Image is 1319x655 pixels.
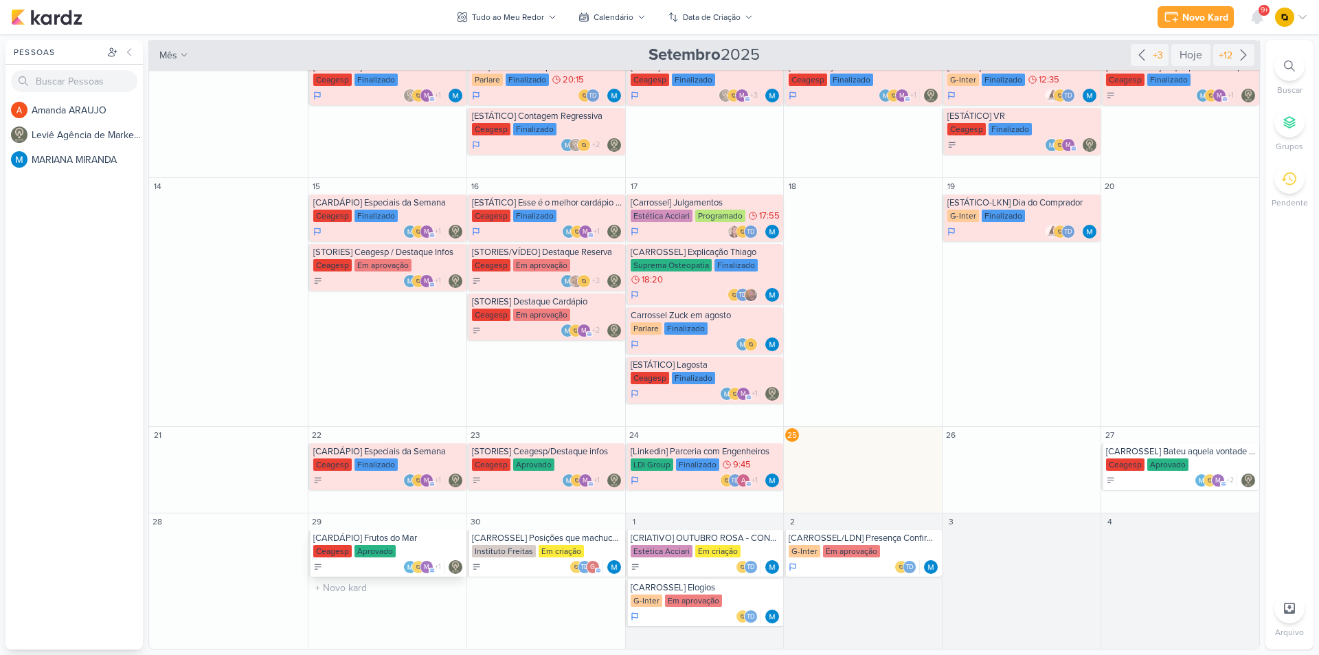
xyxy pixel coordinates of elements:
[472,123,510,135] div: Ceagesp
[879,89,892,102] img: MARIANA MIRANDA
[765,89,779,102] div: Responsável: MARIANA MIRANDA
[561,274,603,288] div: Colaboradores: MARIANA MIRANDA, Sarah Violante, IDBOX - Agência de Design, mlegnaioli@gmail.com, ...
[354,210,398,222] div: Finalizado
[569,324,583,337] img: IDBOX - Agência de Design
[607,225,621,238] div: Responsável: Leviê Agência de Marketing Digital
[947,123,986,135] div: Ceagesp
[631,339,639,350] div: Em Andamento
[728,225,761,238] div: Colaboradores: Tatiane Acciari, IDBOX - Agência de Design, Thais de carvalho
[150,179,164,193] div: 14
[631,533,781,544] div: [CRIATIVO] OUTUBRO ROSA - CONSC. PREV. CÂNCER DE MAMA
[150,428,164,442] div: 21
[1203,474,1217,487] img: IDBOX - Agência de Design
[513,259,570,271] div: Em aprovação
[1045,89,1059,102] img: Amannda Primo
[627,515,641,529] div: 1
[631,388,639,399] div: Em Andamento
[744,225,758,238] div: Thais de carvalho
[714,259,758,271] div: Finalizado
[513,123,556,135] div: Finalizado
[313,74,352,86] div: Ceagesp
[989,123,1032,135] div: Finalizado
[592,226,600,237] span: +1
[577,324,591,337] div: mlegnaioli@gmail.com
[785,179,799,193] div: 18
[607,274,621,288] img: Leviê Agência de Marketing Digital
[569,138,583,152] img: Leviê Agência de Marketing Digital
[449,474,462,487] img: Leviê Agência de Marketing Digital
[1241,474,1255,487] div: Responsável: Leviê Agência de Marketing Digital
[728,225,741,238] img: Tatiane Acciari
[672,74,715,86] div: Finalizado
[472,90,480,101] div: Em Andamento
[420,474,433,487] div: mlegnaioli@gmail.com
[1103,179,1116,193] div: 20
[403,274,417,288] img: MARIANA MIRANDA
[789,74,827,86] div: Ceagesp
[354,74,398,86] div: Finalizado
[1217,93,1222,100] p: m
[1061,225,1075,238] div: Thais de carvalho
[1061,138,1075,152] div: mlegnaioli@gmail.com
[607,89,621,102] div: Responsável: MARIANA MIRANDA
[765,288,779,302] div: Responsável: MARIANA MIRANDA
[1147,74,1191,86] div: Finalizado
[736,225,749,238] img: IDBOX - Agência de Design
[313,210,352,222] div: Ceagesp
[944,515,958,529] div: 3
[1275,8,1294,27] img: IDBOX - Agência de Design
[472,247,622,258] div: [STORIES/VÍDEO] Destaque Reserva
[607,324,621,337] div: Responsável: Leviê Agência de Marketing Digital
[1106,476,1116,485] div: A Fazer
[720,387,761,401] div: Colaboradores: MARIANA MIRANDA, IDBOX - Agência de Design, mlegnaioli@gmail.com, Thais de carvalho
[1195,474,1237,487] div: Colaboradores: MARIANA MIRANDA, IDBOX - Agência de Design, mlegnaioli@gmail.com, Yasmin Yumi, Tha...
[562,225,576,238] img: MARIANA MIRANDA
[982,74,1025,86] div: Finalizado
[631,197,781,208] div: [Carrossel] Julgamentos
[1277,84,1303,96] p: Buscar
[744,337,758,351] img: IDBOX - Agência de Design
[895,89,909,102] div: mlegnaioli@gmail.com
[513,458,554,471] div: Aprovado
[1083,89,1096,102] img: MARIANA MIRANDA
[583,478,588,485] p: m
[424,229,429,236] p: m
[578,89,591,102] img: IDBOX - Agência de Design
[924,89,938,102] img: Leviê Agência de Marketing Digital
[607,138,621,152] img: Leviê Agência de Marketing Digital
[631,259,712,271] div: Suprema Osteopatia
[403,225,444,238] div: Colaboradores: MARIANA MIRANDA, IDBOX - Agência de Design, mlegnaioli@gmail.com, Thais de carvalho
[1158,6,1234,28] button: Novo Kard
[1196,89,1210,102] img: MARIANA MIRANDA
[631,226,639,237] div: Em Andamento
[607,474,621,487] img: Leviê Agência de Marketing Digital
[631,74,669,86] div: Ceagesp
[728,288,761,302] div: Colaboradores: IDBOX - Agência de Design, Thais de carvalho, Eduardo Rodrigues Campos
[592,475,600,486] span: +1
[765,337,779,351] div: Responsável: MARIANA MIRANDA
[739,93,745,100] p: m
[403,225,417,238] img: MARIANA MIRANDA
[720,474,734,487] img: IDBOX - Agência de Design
[472,446,622,457] div: [STORIES] Ceagesp/Destaque infos
[513,309,570,321] div: Em aprovação
[589,93,597,100] p: Td
[1204,89,1218,102] img: IDBOX - Agência de Design
[11,102,27,118] img: Amanda ARAUJO
[449,225,462,238] div: Responsável: Leviê Agência de Marketing Digital
[403,89,444,102] div: Colaboradores: Leviê Agência de Marketing Digital, IDBOX - Agência de Design, mlegnaioli@gmail.co...
[472,74,503,86] div: Parlare
[631,322,662,335] div: Parlare
[412,274,425,288] img: IDBOX - Agência de Design
[472,197,622,208] div: [ESTÁTICO] Esse é o melhor cardápio de Frutos do Mar de São Paulo
[1106,458,1145,471] div: Ceagesp
[570,225,584,238] img: IDBOX - Agência de Design
[562,474,603,487] div: Colaboradores: MARIANA MIRANDA, IDBOX - Agência de Design, mlegnaioli@gmail.com, Yasmin Yumi
[32,128,143,142] div: L e v i ê A g ê n c i a d e M a r k e t i n g D i g i t a l
[1045,138,1079,152] div: Colaboradores: MARIANA MIRANDA, IDBOX - Agência de Design, mlegnaioli@gmail.com
[765,474,779,487] img: MARIANA MIRANDA
[313,247,464,258] div: [STORIES] Ceagesp / Destaque Infos
[403,474,417,487] img: MARIANA MIRANDA
[909,90,916,101] span: +1
[313,226,322,237] div: Em Andamento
